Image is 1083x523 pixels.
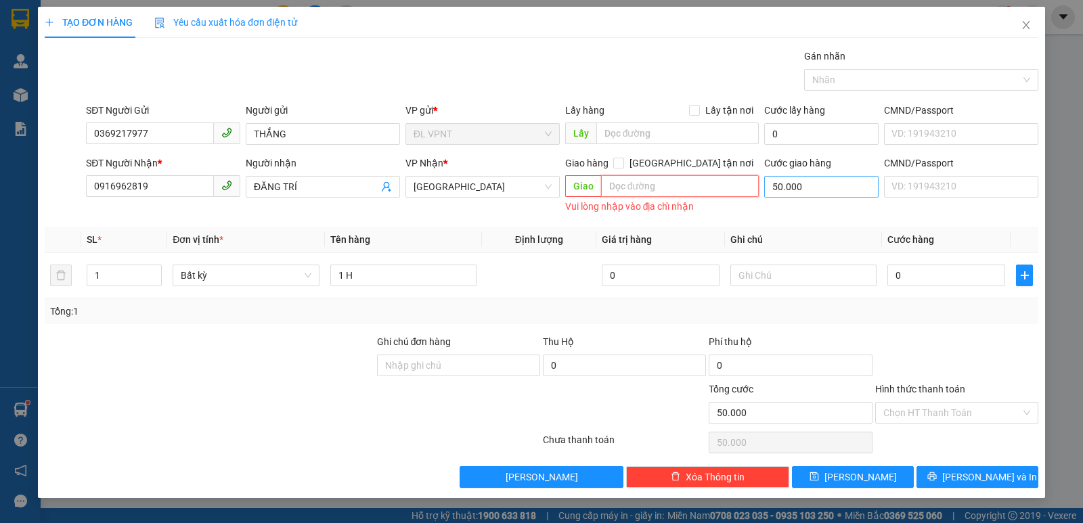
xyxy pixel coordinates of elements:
[875,384,965,394] label: Hình thức thanh toán
[86,156,240,170] div: SĐT Người Nhận
[596,122,759,144] input: Dọc đường
[1021,20,1032,30] span: close
[700,103,759,118] span: Lấy tận nơi
[725,227,882,253] th: Ghi chú
[330,234,370,245] span: Tên hàng
[709,334,872,355] div: Phí thu hộ
[45,17,133,28] span: TẠO ĐƠN HÀNG
[50,265,72,286] button: delete
[671,472,680,482] span: delete
[246,103,400,118] div: Người gửi
[83,20,134,83] b: Gửi khách hàng
[565,158,609,168] span: Giao hàng
[764,123,879,145] input: Cước lấy hàng
[601,175,759,197] input: Dọc đường
[602,234,652,245] span: Giá trị hàng
[543,336,574,347] span: Thu Hộ
[927,472,937,482] span: printer
[114,64,186,81] li: (c) 2017
[147,17,179,49] img: logo.jpg
[792,466,914,488] button: save[PERSON_NAME]
[565,175,601,197] span: Giao
[17,87,70,175] b: Phúc An Express
[221,180,232,191] span: phone
[405,158,443,168] span: VP Nhận
[87,234,97,245] span: SL
[330,265,477,286] input: VD: Bàn, Ghế
[515,234,563,245] span: Định lượng
[942,470,1037,484] span: [PERSON_NAME] và In
[764,176,879,198] input: Cước giao hàng
[377,355,540,376] input: Ghi chú đơn hàng
[541,432,707,456] div: Chưa thanh toán
[154,18,165,28] img: icon
[17,17,85,85] img: logo.jpg
[565,105,604,116] span: Lấy hàng
[45,18,54,27] span: plus
[506,470,578,484] span: [PERSON_NAME]
[602,265,720,286] input: 0
[414,177,552,197] span: ĐL Quận 1
[1016,265,1033,286] button: plus
[114,51,186,62] b: [DOMAIN_NAME]
[804,51,845,62] label: Gán nhãn
[686,470,745,484] span: Xóa Thông tin
[810,472,819,482] span: save
[884,103,1038,118] div: CMND/Passport
[730,265,877,286] input: Ghi Chú
[764,105,825,116] label: Cước lấy hàng
[626,466,789,488] button: deleteXóa Thông tin
[377,336,451,347] label: Ghi chú đơn hàng
[824,470,897,484] span: [PERSON_NAME]
[1017,270,1032,281] span: plus
[86,103,240,118] div: SĐT Người Gửi
[916,466,1038,488] button: printer[PERSON_NAME] và In
[887,234,934,245] span: Cước hàng
[1007,7,1045,45] button: Close
[154,17,297,28] span: Yêu cầu xuất hóa đơn điện tử
[565,122,596,144] span: Lấy
[565,199,759,214] div: Vui lòng nhập vào địa chỉ nhận
[624,156,759,170] span: [GEOGRAPHIC_DATA] tận nơi
[246,156,400,170] div: Người nhận
[381,181,392,192] span: user-add
[173,234,223,245] span: Đơn vị tính
[884,156,1038,170] div: CMND/Passport
[221,127,232,138] span: phone
[764,158,831,168] label: Cước giao hàng
[414,124,552,144] span: ĐL VPNT
[50,304,419,319] div: Tổng: 1
[181,265,311,286] span: Bất kỳ
[709,384,753,394] span: Tổng cước
[405,103,560,118] div: VP gửi
[460,466,623,488] button: [PERSON_NAME]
